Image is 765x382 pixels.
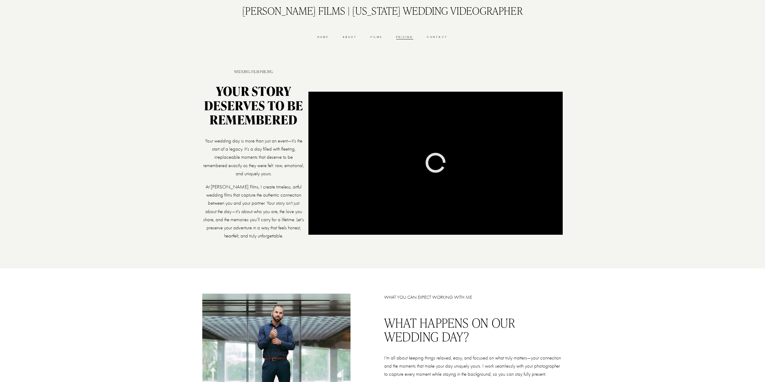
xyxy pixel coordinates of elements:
[204,83,306,128] strong: Your Story Deserves to Be Remembered
[317,35,329,39] a: Home
[202,183,305,240] p: At [PERSON_NAME] Films, I create timeless, artful wedding films that capture the authentic connec...
[343,35,357,39] a: About
[427,35,448,39] a: Contact
[242,4,522,17] a: [PERSON_NAME] Films | [US_STATE] Wedding Videographer
[384,294,563,301] p: WHAT YOU CAN EXPECT WORKING WITH ME
[371,35,382,39] a: Films
[396,35,413,39] a: Pricing
[202,69,305,74] h1: Wedding Film pricing
[202,137,305,178] p: Your wedding day is more than just an event—it’s the start of a legacy. It’s a day filled with fl...
[384,354,563,378] p: I’m all about keeping things relaxed, easy, and focused on what truly matters—your connection and...
[384,316,563,343] h2: WHAT HAPPENS ON OUR WEDDING DAY?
